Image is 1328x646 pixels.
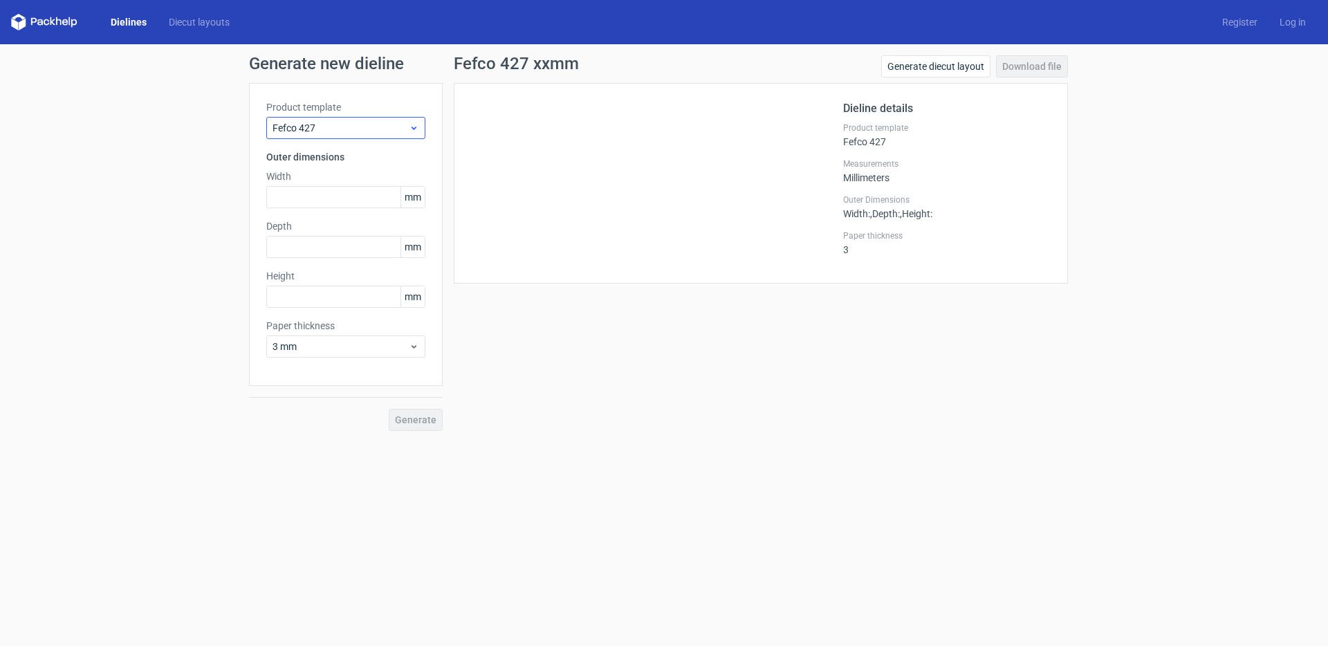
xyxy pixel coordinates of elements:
label: Paper thickness [843,230,1051,241]
h1: Fefco 427 xxmm [454,55,579,72]
h2: Dieline details [843,100,1051,117]
span: mm [400,286,425,307]
span: Width : [843,208,870,219]
a: Diecut layouts [158,15,241,29]
span: 3 mm [273,340,409,353]
span: Fefco 427 [273,121,409,135]
div: Fefco 427 [843,122,1051,147]
label: Outer Dimensions [843,194,1051,205]
a: Register [1211,15,1269,29]
div: 3 [843,230,1051,255]
div: Millimeters [843,158,1051,183]
label: Product template [843,122,1051,133]
label: Depth [266,219,425,233]
a: Log in [1269,15,1317,29]
h3: Outer dimensions [266,150,425,164]
a: Generate diecut layout [881,55,990,77]
label: Measurements [843,158,1051,169]
label: Product template [266,100,425,114]
span: mm [400,237,425,257]
span: mm [400,187,425,207]
span: , Depth : [870,208,900,219]
span: , Height : [900,208,932,219]
label: Height [266,269,425,283]
label: Paper thickness [266,319,425,333]
a: Dielines [100,15,158,29]
h1: Generate new dieline [249,55,1079,72]
label: Width [266,169,425,183]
